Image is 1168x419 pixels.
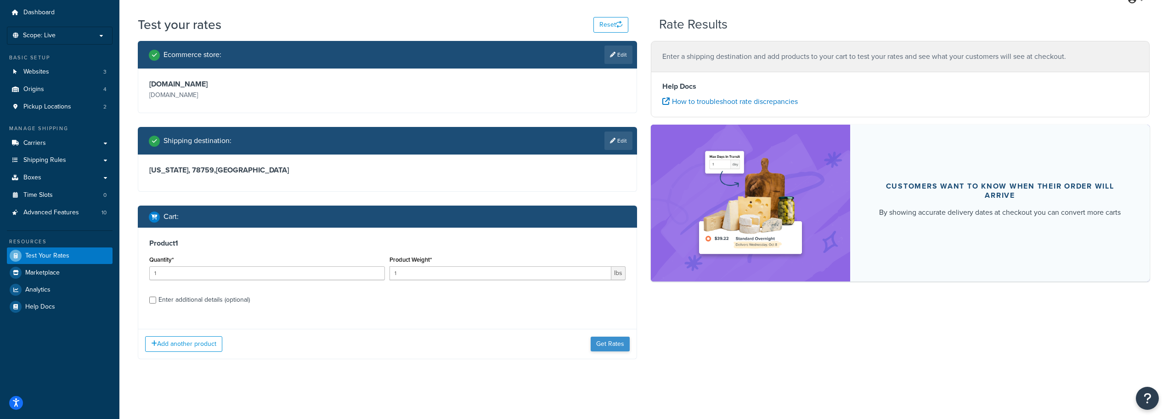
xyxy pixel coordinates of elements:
h3: Product 1 [149,239,626,248]
span: Help Docs [25,303,55,311]
h2: Rate Results [659,17,728,32]
input: Enter additional details (optional) [149,297,156,304]
a: Dashboard [7,4,113,21]
label: Quantity* [149,256,174,263]
a: Marketplace [7,264,113,281]
label: Product Weight* [389,256,432,263]
button: Add another product [145,336,222,352]
span: Origins [23,86,44,93]
p: Enter a shipping destination and add products to your cart to test your rates and see what your c... [662,50,1139,63]
li: Pickup Locations [7,98,113,115]
h2: Shipping destination : [164,137,231,145]
span: 2 [103,103,107,111]
img: feature-image-ddt-36eae7f7280da8017bfb280eaccd9c446f90b1fe08728e4019434db127062ab4.png [693,138,808,268]
span: Boxes [23,174,41,182]
span: Pickup Locations [23,103,71,111]
span: Analytics [25,286,51,294]
span: Marketplace [25,269,60,277]
span: 10 [102,209,107,217]
a: Origins4 [7,81,113,98]
h2: Cart : [164,212,179,221]
span: 3 [103,68,107,76]
div: By showing accurate delivery dates at checkout you can convert more carts [879,207,1121,218]
a: Help Docs [7,298,113,315]
h4: Help Docs [662,81,1139,92]
div: Resources [7,238,113,246]
h2: Ecommerce store : [164,51,221,59]
li: Advanced Features [7,204,113,221]
a: How to troubleshoot rate discrepancies [662,96,798,107]
a: Analytics [7,281,113,298]
a: Pickup Locations2 [7,98,113,115]
span: Time Slots [23,191,53,199]
a: Shipping Rules [7,152,113,169]
div: Basic Setup [7,54,113,62]
span: Test Your Rates [25,252,69,260]
input: 0.00 [389,266,611,280]
button: Reset [593,17,628,33]
span: Shipping Rules [23,156,66,164]
a: Edit [604,46,632,64]
li: Websites [7,63,113,80]
li: Origins [7,81,113,98]
span: lbs [611,266,626,280]
span: Dashboard [23,9,55,17]
h1: Test your rates [138,16,221,34]
div: Manage Shipping [7,125,113,132]
span: 0 [103,191,107,199]
a: Carriers [7,135,113,152]
button: Get Rates [591,337,630,351]
a: Boxes [7,169,113,186]
li: Time Slots [7,187,113,204]
span: 4 [103,86,107,93]
a: Websites3 [7,63,113,80]
span: Advanced Features [23,209,79,217]
span: Scope: Live [23,32,56,40]
a: Advanced Features10 [7,204,113,221]
div: Enter additional details (optional) [158,293,250,306]
a: Test Your Rates [7,247,113,264]
button: Open Resource Center [1136,387,1159,410]
span: Carriers [23,139,46,147]
p: [DOMAIN_NAME] [149,89,385,102]
h3: [US_STATE], 78759 , [GEOGRAPHIC_DATA] [149,166,626,175]
input: 0 [149,266,385,280]
span: Websites [23,68,49,76]
div: Customers want to know when their order will arrive [872,182,1128,200]
h3: [DOMAIN_NAME] [149,80,385,89]
a: Edit [604,132,632,150]
a: Time Slots0 [7,187,113,204]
